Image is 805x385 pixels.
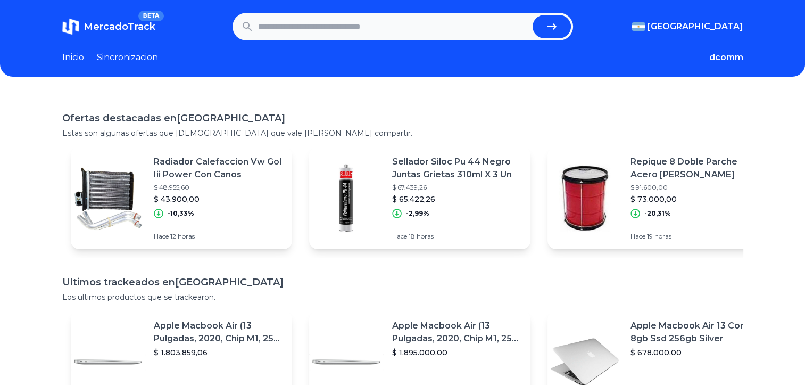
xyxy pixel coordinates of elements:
[154,183,284,192] p: $ 48.955,60
[630,347,760,358] p: $ 678.000,00
[392,320,522,345] p: Apple Macbook Air (13 Pulgadas, 2020, Chip M1, 256 Gb De Ssd, 8 Gb De Ram) - Plata
[547,161,622,235] img: Featured image
[84,21,155,32] span: MercadoTrack
[406,209,429,218] p: -2,99%
[392,347,522,358] p: $ 1.895.000,00
[62,18,79,35] img: MercadoTrack
[392,232,522,241] p: Hace 18 horas
[62,128,743,138] p: Estas son algunas ofertas que [DEMOGRAPHIC_DATA] que vale [PERSON_NAME] compartir.
[630,155,760,181] p: Repique 8 Doble Parche Acero [PERSON_NAME]
[648,20,743,33] span: [GEOGRAPHIC_DATA]
[62,111,743,126] h1: Ofertas destacadas en [GEOGRAPHIC_DATA]
[97,51,158,64] a: Sincronizacion
[154,320,284,345] p: Apple Macbook Air (13 Pulgadas, 2020, Chip M1, 256 Gb De Ssd, 8 Gb De Ram) - Plata
[154,347,284,358] p: $ 1.803.859,06
[154,155,284,181] p: Radiador Calefaccion Vw Gol Iii Power Con Caños
[630,232,760,241] p: Hace 19 horas
[547,147,769,249] a: Featured imageRepique 8 Doble Parche Acero [PERSON_NAME]$ 91.600,00$ 73.000,00-20,31%Hace 19 horas
[62,275,743,290] h1: Ultimos trackeados en [GEOGRAPHIC_DATA]
[632,20,743,33] button: [GEOGRAPHIC_DATA]
[154,232,284,241] p: Hace 12 horas
[392,183,522,192] p: $ 67.439,26
[630,194,760,204] p: $ 73.000,00
[71,147,292,249] a: Featured imageRadiador Calefaccion Vw Gol Iii Power Con Caños$ 48.955,60$ 43.900,00-10,33%Hace 12...
[62,18,155,35] a: MercadoTrackBETA
[71,161,145,235] img: Featured image
[392,155,522,181] p: Sellador Siloc Pu 44 Negro Juntas Grietas 310ml X 3 Un
[644,209,671,218] p: -20,31%
[709,51,743,64] button: dcomm
[630,183,760,192] p: $ 91.600,00
[154,194,284,204] p: $ 43.900,00
[168,209,194,218] p: -10,33%
[138,11,163,21] span: BETA
[62,292,743,302] p: Los ultimos productos que se trackearon.
[630,320,760,345] p: Apple Macbook Air 13 Core I5 8gb Ssd 256gb Silver
[309,147,530,249] a: Featured imageSellador Siloc Pu 44 Negro Juntas Grietas 310ml X 3 Un$ 67.439,26$ 65.422,26-2,99%H...
[62,51,84,64] a: Inicio
[309,161,384,235] img: Featured image
[392,194,522,204] p: $ 65.422,26
[632,22,645,31] img: Argentina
